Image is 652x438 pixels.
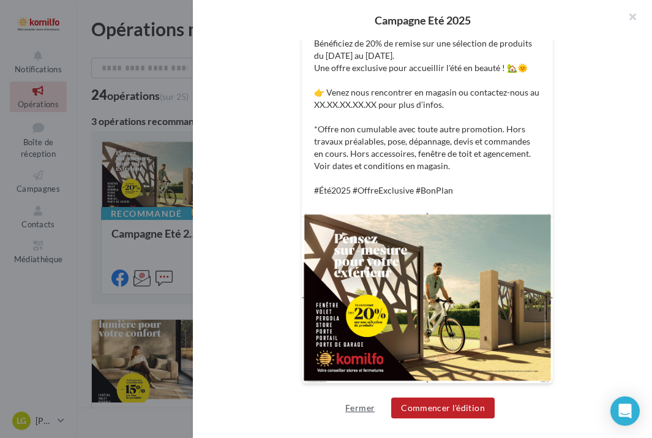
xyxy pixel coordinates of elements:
div: Open Intercom Messenger [610,396,640,426]
div: La prévisualisation est non-contractuelle [301,383,553,399]
button: Commencer l'édition [391,398,495,418]
div: Campagne Eté 2025 [212,15,632,26]
p: Du neuf pour votre maison cet été 2025 ! Bénéficiez de 20% de remise sur une sélection de produit... [314,13,541,197]
button: Fermer [340,401,380,415]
